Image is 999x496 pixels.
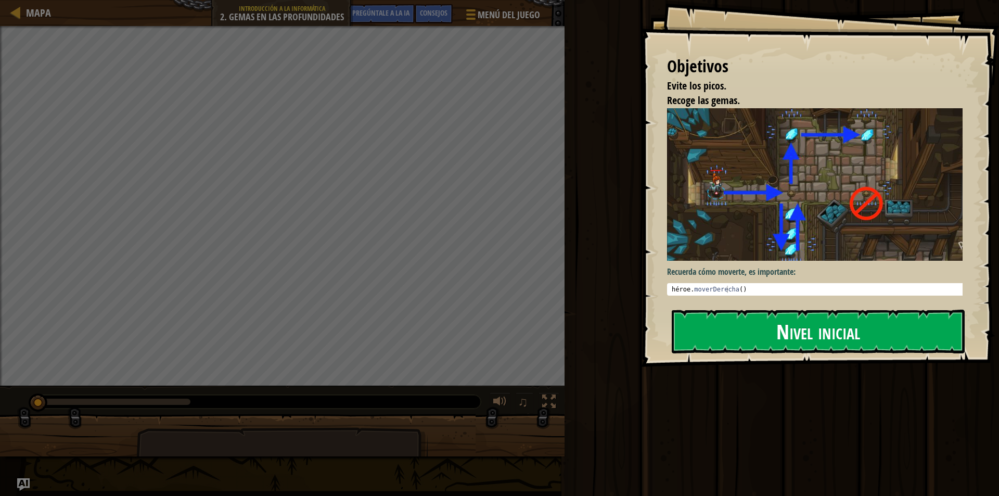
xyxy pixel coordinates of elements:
button: Menú del juego [458,4,546,29]
a: Mapa [21,6,51,20]
button: Pregúntale a la IA [17,478,30,491]
font: Menú del juego [478,8,540,21]
font: ♫ [518,394,528,410]
font: Mapa [26,6,51,20]
font: Recoge las gemas. [667,93,740,107]
li: Recoge las gemas. [654,93,960,108]
li: Evite los picos. [654,79,960,94]
font: Recuerda cómo moverte, es importante: [667,266,796,277]
img: Joyas en las profundidades [667,108,970,261]
button: Ajustar el volumen [490,392,510,414]
font: Consejos [420,8,447,18]
button: Cambiar a pantalla completa [539,392,559,414]
font: Objetivos [667,55,728,78]
font: Nivel inicial [776,317,860,345]
font: Evite los picos. [667,79,726,93]
button: Nivel inicial [672,310,965,353]
font: Pregúntale a la IA [352,8,409,18]
button: ♫ [516,392,533,414]
button: Pregúntale a la IA [347,4,415,23]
